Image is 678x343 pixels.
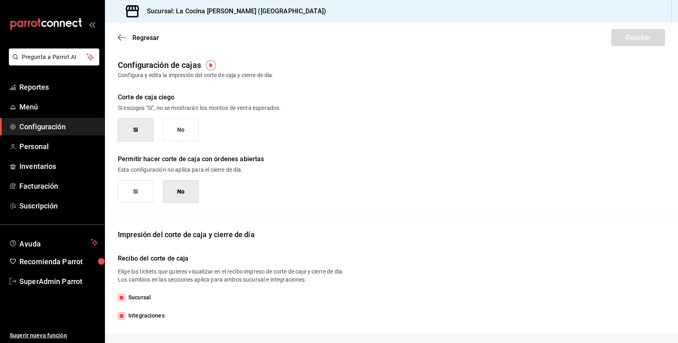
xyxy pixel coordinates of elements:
[163,118,199,141] button: No
[118,34,159,42] button: Regresar
[10,331,98,340] span: Sugerir nueva función
[19,82,98,93] span: Reportes
[132,34,159,42] span: Regresar
[6,59,99,67] a: Pregunta a Parrot AI
[118,180,153,203] button: Si
[140,6,326,16] h3: Sucursal: La Cocina [PERSON_NAME] ([GEOGRAPHIC_DATA])
[118,166,665,174] p: Esta configuración no aplica para el cierre de día.
[118,253,665,264] h6: Recibo del corte de caja
[118,267,665,284] p: Elige los tickets que quieres visualizar en el recibo impreso de corte de caja y cierre de dia. L...
[118,71,665,80] div: Configura y edita la impresión del corte de caja y cierre de día.
[19,161,98,172] span: Inventarios
[19,256,98,267] span: Recomienda Parrot
[118,229,665,240] div: Impresión del corte de caja y cierre de día
[125,293,151,302] span: Sucursal
[118,93,665,102] div: Corte de caja ciego
[118,118,153,141] button: Si
[125,311,165,320] span: Integraciones
[9,48,99,65] button: Pregunta a Parrot AI
[22,53,87,61] span: Pregunta a Parrot AI
[118,104,665,112] p: Si escoges "Si", no se mostrarán los montos de venta esperados.
[19,181,98,191] span: Facturación
[118,59,201,71] div: Configuración de cajas
[19,101,98,112] span: Menú
[19,238,88,247] span: Ayuda
[206,60,216,70] img: Tooltip marker
[118,154,665,164] div: Permitir hacer corte de caja con órdenes abiertas
[19,200,98,211] span: Suscripción
[19,141,98,152] span: Personal
[163,180,199,203] button: No
[89,21,95,27] button: open_drawer_menu
[19,121,98,132] span: Configuración
[19,276,98,287] span: SuperAdmin Parrot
